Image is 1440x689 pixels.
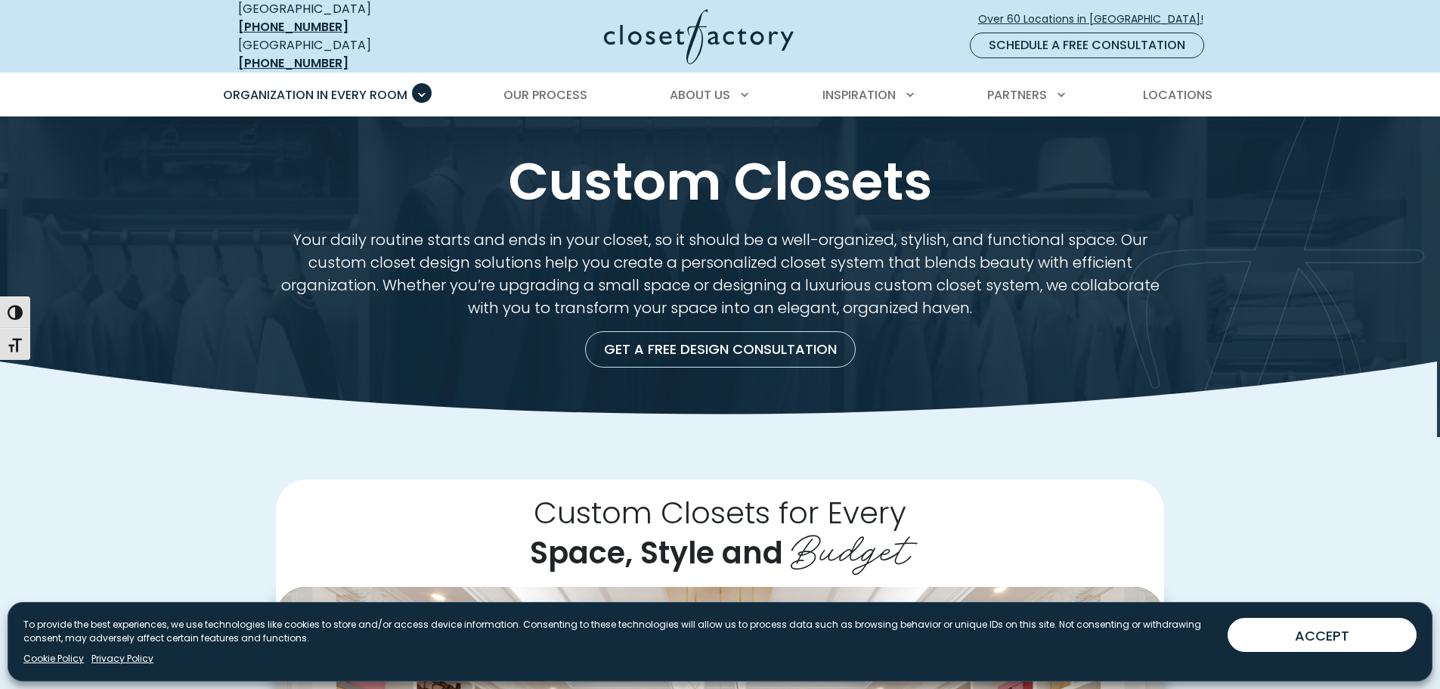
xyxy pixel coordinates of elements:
[238,36,457,73] div: [GEOGRAPHIC_DATA]
[978,11,1215,27] span: Over 60 Locations in [GEOGRAPHIC_DATA]!
[23,618,1215,645] p: To provide the best experiences, we use technologies like cookies to store and/or access device i...
[1143,86,1212,104] span: Locations
[530,532,783,574] span: Space, Style and
[585,331,856,368] a: Get a Free Design Consultation
[970,33,1204,58] a: Schedule a Free Consultation
[987,86,1047,104] span: Partners
[238,18,348,36] a: [PHONE_NUMBER]
[791,516,910,576] span: Budget
[223,86,407,104] span: Organization in Every Room
[212,74,1228,116] nav: Primary Menu
[276,228,1164,319] p: Your daily routine starts and ends in your closet, so it should be a well-organized, stylish, and...
[23,652,84,666] a: Cookie Policy
[604,9,794,64] img: Closet Factory Logo
[235,153,1206,210] h1: Custom Closets
[91,652,153,666] a: Privacy Policy
[822,86,896,104] span: Inspiration
[503,86,587,104] span: Our Process
[977,6,1216,33] a: Over 60 Locations in [GEOGRAPHIC_DATA]!
[670,86,730,104] span: About Us
[1228,618,1417,652] button: ACCEPT
[238,54,348,72] a: [PHONE_NUMBER]
[534,492,906,534] span: Custom Closets for Every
